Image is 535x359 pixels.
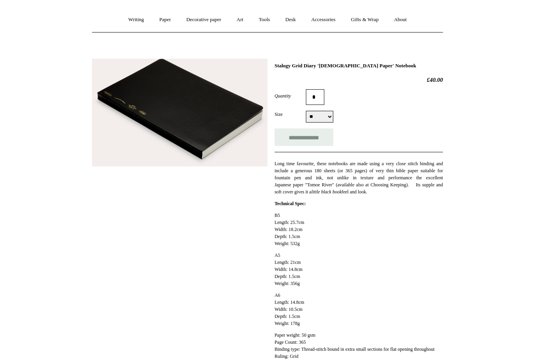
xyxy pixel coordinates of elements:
[275,161,443,196] p: Long time favourite, these notebooks are made using a very close stitch binding and include a gen...
[92,59,267,167] img: Stalogy Grid Diary 'Bible Paper' Notebook
[121,10,151,31] a: Writing
[275,111,306,118] label: Size
[152,10,178,31] a: Paper
[311,189,342,195] em: little black book
[275,93,306,100] label: Quantity
[275,212,443,247] p: B5 Length: 25.7cm Width: 18.2cm Depth: 1.5cm Weight: 532g
[230,10,250,31] a: Art
[179,10,228,31] a: Decorative paper
[278,10,303,31] a: Desk
[252,10,277,31] a: Tools
[304,10,343,31] a: Accessories
[387,10,414,31] a: About
[275,201,306,207] strong: Technical Spec:
[275,252,443,287] p: A5 Length: 21cm Width: 14.8cm Depth: 1.5cm Weight: 356g
[344,10,386,31] a: Gifts & Wrap
[275,63,443,69] h1: Stalogy Grid Diary '[DEMOGRAPHIC_DATA] Paper' Notebook
[275,77,443,84] h2: £40.00
[275,292,443,327] p: A6 Length: 14.8cm Width: 10.5cm Depth: 1.5cm Weight: 178g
